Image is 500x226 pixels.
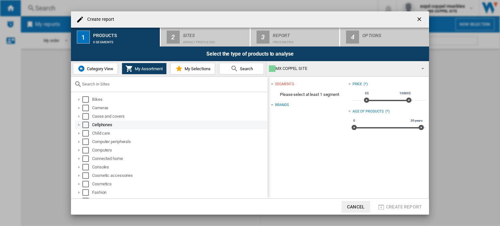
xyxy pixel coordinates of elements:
[92,181,267,187] div: Cosmetics
[362,30,426,37] div: Options
[77,31,90,44] div: 1
[82,189,92,196] md-checkbox: Select
[364,91,370,96] span: 0$
[82,198,92,204] md-checkbox: Select
[183,30,247,37] div: Sites
[353,82,362,87] div: Price
[122,63,167,74] button: My Assortment
[85,66,113,71] span: Category View
[71,47,429,61] div: Select the type of products to analyse
[82,139,92,145] md-checkbox: Select
[93,30,157,37] div: Products
[275,102,289,108] div: Brands
[340,28,429,47] button: 4 Options
[251,28,340,47] button: 3 Report Price Matrix
[93,37,157,44] div: 0 segments
[82,82,264,86] input: Search in Sites
[375,201,424,213] button: Create report
[92,130,267,137] div: Child care
[275,82,294,87] div: segments
[82,130,92,137] md-checkbox: Select
[352,118,356,123] span: 0
[133,66,163,71] span: My Assortment
[71,28,160,47] button: 1 Products 0 segments
[346,31,359,44] div: 4
[161,28,250,47] button: 2 Sites Default profile (46)
[82,122,92,128] md-checkbox: Select
[82,113,92,120] md-checkbox: Select
[398,91,412,96] span: 10000$
[92,139,267,145] div: Computer peripherals
[269,64,416,73] div: MX COPPEL SITE
[84,16,114,23] h4: Create report
[92,105,267,111] div: Cameras
[416,16,424,24] ng-md-icon: getI18NText('BUTTONS.CLOSE_DIALOG')
[92,189,267,196] div: Fashion
[238,66,253,71] span: Search
[92,122,267,128] div: Cellphones
[92,147,267,153] div: Computers
[82,147,92,153] md-checkbox: Select
[82,164,92,170] md-checkbox: Select
[273,37,337,44] div: Price Matrix
[410,118,424,123] span: 30 years
[183,66,211,71] span: My Selections
[92,172,267,179] div: Cosmetic accessories
[183,37,247,44] div: Default profile (46)
[92,164,267,170] div: Consoles
[167,31,180,44] div: 2
[82,96,92,103] md-checkbox: Select
[413,13,426,26] button: getI18NText('BUTTONS.CLOSE_DIALOG')
[353,109,384,114] div: Age of products
[82,105,92,111] md-checkbox: Select
[82,172,92,179] md-checkbox: Select
[82,155,92,162] md-checkbox: Select
[92,155,267,162] div: Connected home
[82,181,92,187] md-checkbox: Select
[341,201,370,213] button: Cancel
[92,96,267,103] div: Bikes
[170,63,215,74] button: My Selections
[219,63,264,74] button: Search
[271,88,348,101] span: Please select at least 1 segment
[92,198,267,204] div: Fitness and sports
[257,31,270,44] div: 3
[273,30,337,37] div: Report
[386,204,422,209] span: Create report
[92,113,267,120] div: Cases and covers
[73,63,118,74] button: Category View
[77,65,85,73] img: wiser-icon-blue.png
